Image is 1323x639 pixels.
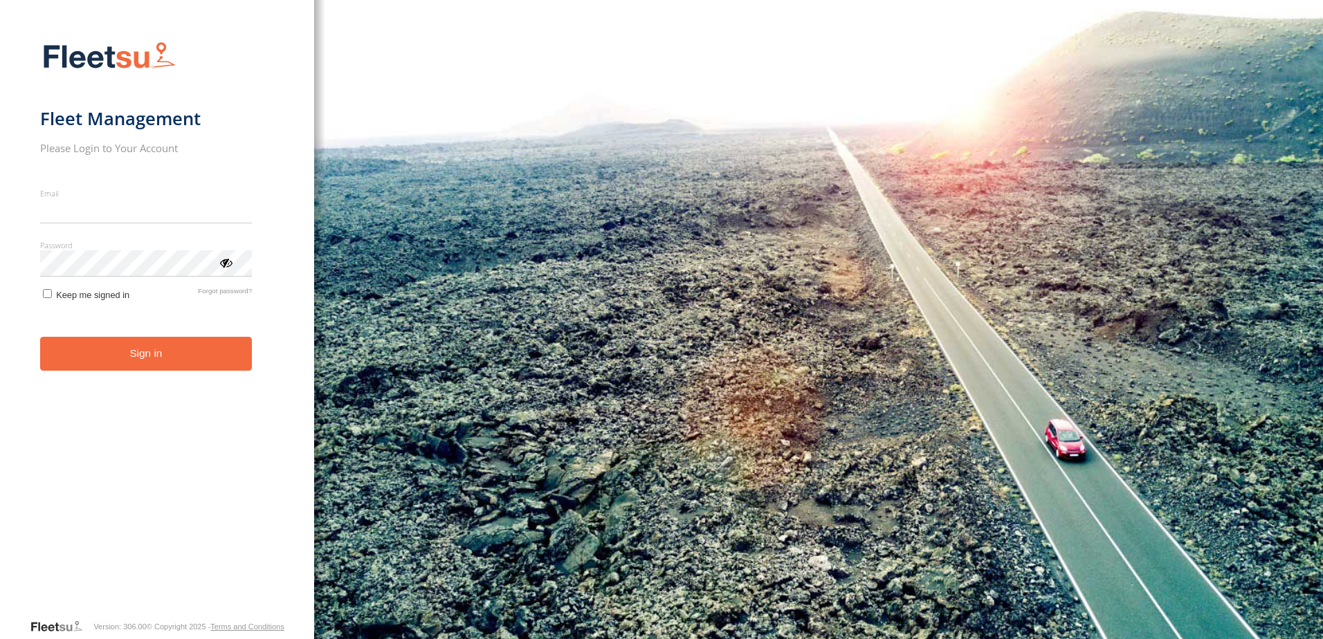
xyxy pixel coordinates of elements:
div: Version: 306.00 [93,622,146,631]
input: Keep me signed in [43,289,52,298]
label: Password [40,240,253,250]
button: Sign in [40,337,253,371]
div: © Copyright 2025 - [147,622,284,631]
h1: Fleet Management [40,107,253,130]
h2: Please Login to Your Account [40,141,253,155]
label: Email [40,188,253,198]
img: Fleetsu [40,39,179,74]
a: Visit our Website [30,620,93,633]
a: Forgot password? [198,287,252,300]
div: ViewPassword [219,255,232,269]
form: main [40,33,275,618]
span: Keep me signed in [56,290,129,300]
a: Terms and Conditions [210,622,284,631]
